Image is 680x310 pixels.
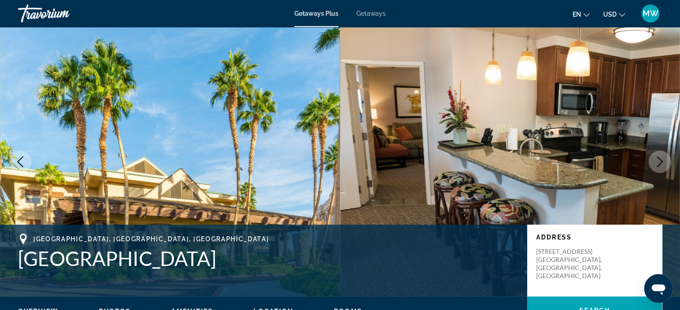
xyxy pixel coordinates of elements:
span: [GEOGRAPHIC_DATA], [GEOGRAPHIC_DATA], [GEOGRAPHIC_DATA] [33,235,269,243]
button: User Menu [639,4,662,23]
a: Getaways Plus [294,10,338,17]
iframe: Button to launch messaging window [644,274,673,303]
span: en [573,11,581,18]
button: Previous image [9,151,31,173]
button: Change language [573,8,590,21]
button: Change currency [603,8,625,21]
a: Getaways [356,10,386,17]
h1: [GEOGRAPHIC_DATA] [18,247,518,270]
p: [STREET_ADDRESS] [GEOGRAPHIC_DATA], [GEOGRAPHIC_DATA], [GEOGRAPHIC_DATA] [536,248,608,280]
button: Next image [649,151,671,173]
a: Travorium [18,2,108,25]
p: Address [536,234,653,241]
span: MW [643,9,658,18]
span: USD [603,11,617,18]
